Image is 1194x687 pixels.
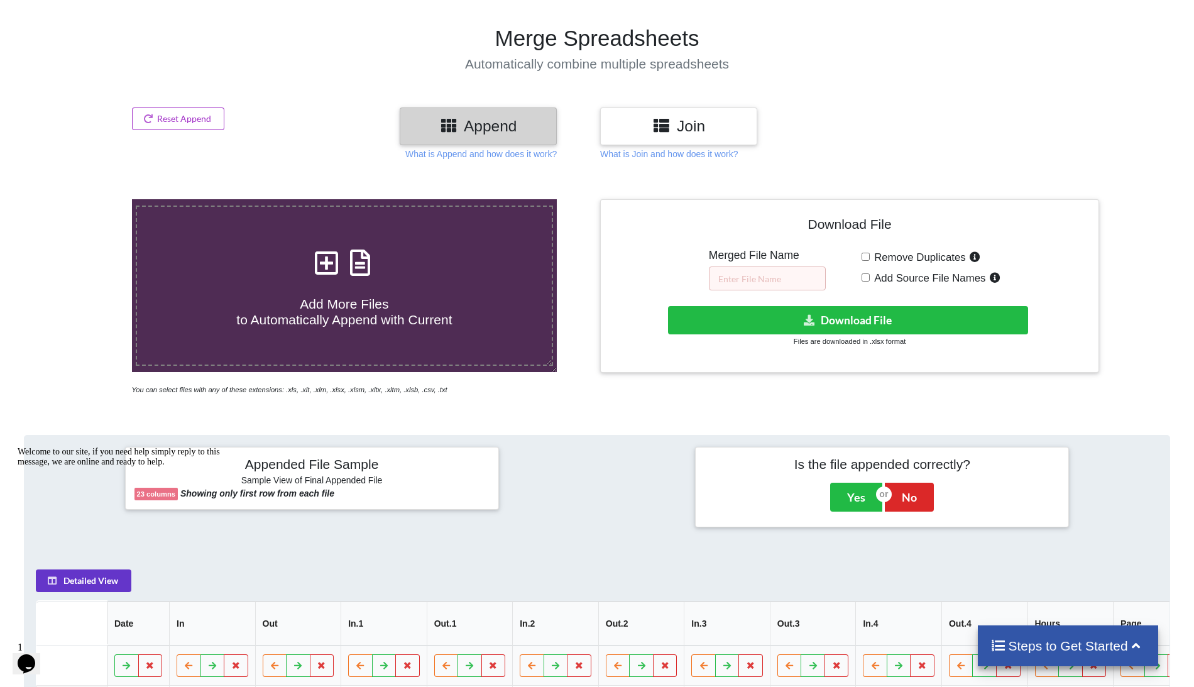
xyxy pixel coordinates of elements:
span: Add Source File Names [870,272,985,284]
iframe: chat widget [13,442,239,630]
small: Files are downloaded in .xlsx format [794,338,906,345]
span: Remove Duplicates [870,251,966,263]
th: In.4 [856,602,942,646]
p: What is Join and how does it work? [600,148,738,160]
th: Out.1 [427,602,513,646]
i: You can select files with any of these extensions: .xls, .xlt, .xlm, .xlsx, .xlsm, .xltx, .xltm, ... [132,386,447,393]
th: Out.2 [598,602,684,646]
button: Download File [668,306,1028,334]
h3: Join [610,117,748,135]
h4: Is the file appended correctly? [704,456,1060,472]
span: Add More Files to Automatically Append with Current [236,297,452,327]
div: Welcome to our site, if you need help simply reply to this message, we are online and ready to help. [5,5,231,25]
h4: Download File [610,209,1090,245]
h3: Append [409,117,547,135]
h6: Sample View of Final Appended File [134,475,490,488]
input: Enter File Name [709,267,826,290]
th: Out [255,602,341,646]
th: Out.4 [941,602,1027,646]
button: Reset Append [132,107,225,130]
th: In.3 [684,602,770,646]
button: Yes [830,483,882,512]
th: Hours [1027,602,1114,646]
button: No [885,483,934,512]
iframe: chat widget [13,637,53,674]
h4: Appended File Sample [134,456,490,474]
span: Welcome to our site, if you need help simply reply to this message, we are online and ready to help. [5,5,207,25]
th: Out.3 [770,602,856,646]
th: In.1 [341,602,427,646]
h5: Merged File Name [709,249,826,262]
h4: Steps to Get Started [990,638,1146,654]
th: In.2 [512,602,598,646]
b: Showing only first row from each file [180,488,334,498]
p: What is Append and how does it work? [405,148,557,160]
